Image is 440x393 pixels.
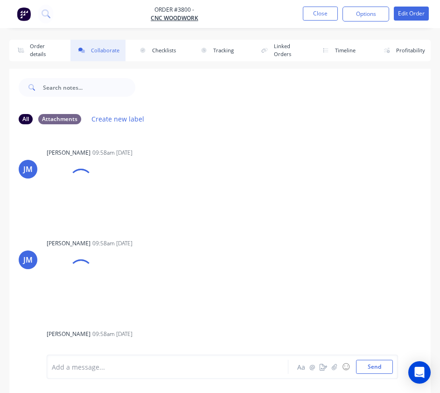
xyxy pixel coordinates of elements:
[47,149,91,157] div: [PERSON_NAME]
[151,6,198,14] span: Order #3800 -
[47,330,91,338] div: [PERSON_NAME]
[314,40,370,61] button: Timeline
[92,149,133,157] div: 09:58am [DATE]
[23,254,33,265] div: JM
[23,164,33,175] div: JM
[356,360,393,374] button: Send
[307,361,318,372] button: @
[192,40,248,61] button: Tracking
[92,330,133,338] div: 09:58am [DATE]
[47,239,91,248] div: [PERSON_NAME]
[17,7,31,21] img: Factory
[131,40,187,61] button: Checklists
[340,361,351,372] button: ☺
[408,361,431,384] div: Open Intercom Messenger
[9,40,65,61] button: Order details
[253,40,309,61] button: Linked Orders
[342,7,389,21] button: Options
[295,361,307,372] button: Aa
[92,239,133,248] div: 09:58am [DATE]
[303,7,338,21] button: Close
[151,14,198,22] a: CNC WOODWORK
[375,40,431,61] button: Profitability
[70,40,126,61] button: Collaborate
[394,7,429,21] button: Edit Order
[38,114,81,124] div: Attachments
[19,114,33,124] div: All
[87,113,149,125] button: Create new label
[43,78,135,97] input: Search notes...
